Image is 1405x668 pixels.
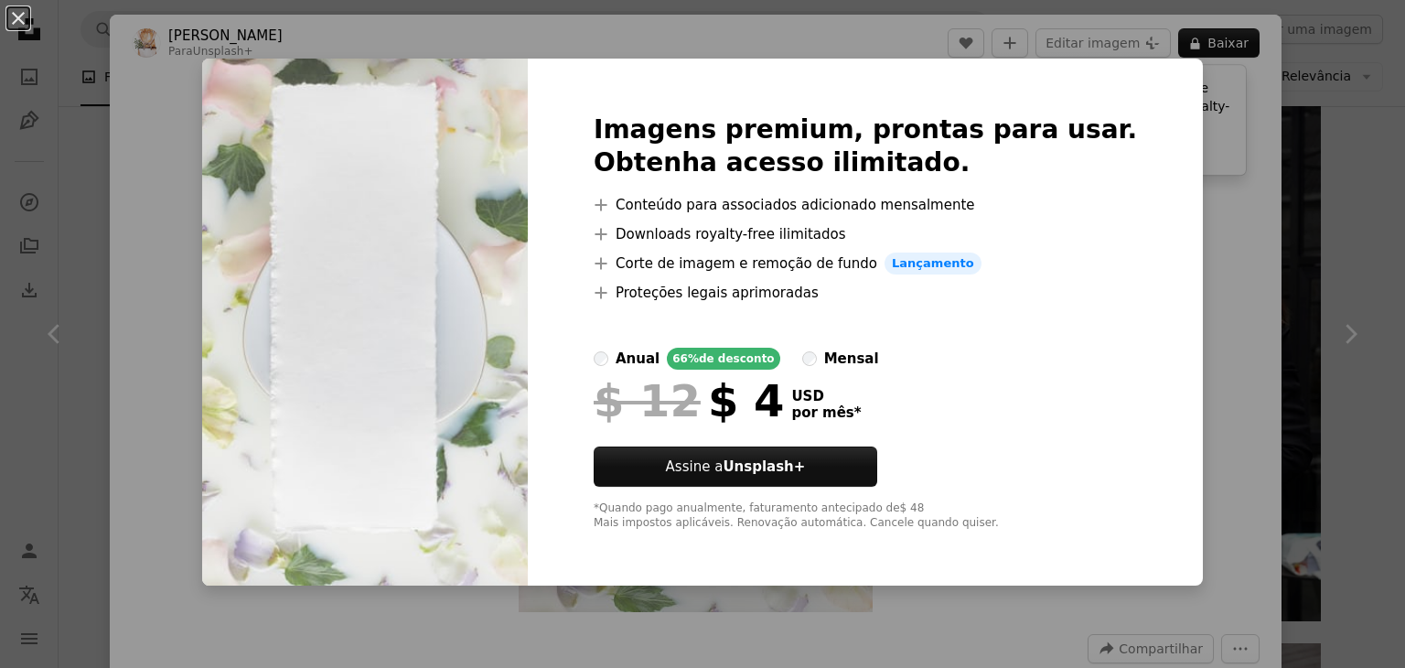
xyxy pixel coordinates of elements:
[202,59,528,586] img: premium_photo-1681554600212-a38d2fc1ac8c
[594,223,1137,245] li: Downloads royalty-free ilimitados
[594,194,1137,216] li: Conteúdo para associados adicionado mensalmente
[791,388,861,404] span: USD
[594,253,1137,275] li: Corte de imagem e remoção de fundo
[723,458,805,475] strong: Unsplash+
[616,348,660,370] div: anual
[594,377,701,425] span: $ 12
[594,351,608,366] input: anual66%de desconto
[667,348,779,370] div: 66% de desconto
[594,501,1137,531] div: *Quando pago anualmente, faturamento antecipado de $ 48 Mais impostos aplicáveis. Renovação autom...
[824,348,879,370] div: mensal
[594,377,784,425] div: $ 4
[802,351,817,366] input: mensal
[791,404,861,421] span: por mês *
[885,253,981,275] span: Lançamento
[594,282,1137,304] li: Proteções legais aprimoradas
[594,113,1137,179] h2: Imagens premium, prontas para usar. Obtenha acesso ilimitado.
[594,447,877,487] button: Assine aUnsplash+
